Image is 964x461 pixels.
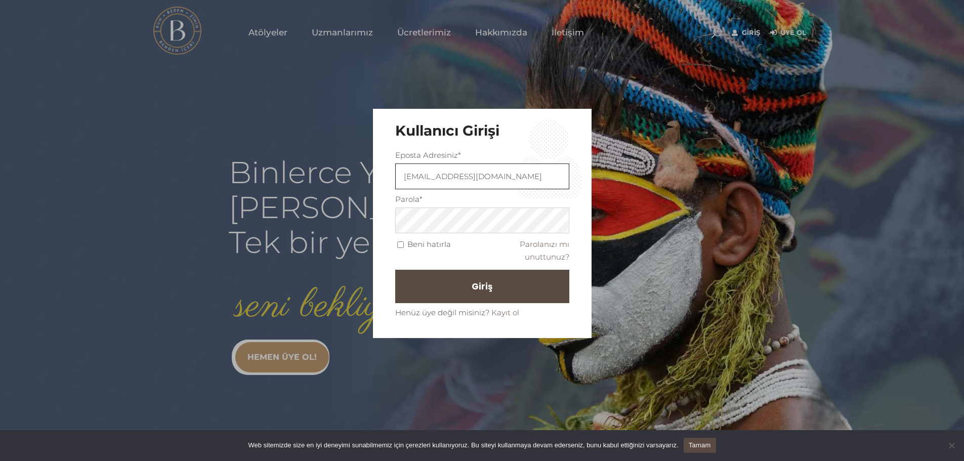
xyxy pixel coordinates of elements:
[248,440,678,450] span: Web sitemizde size en iyi deneyimi sunabilmemiz için çerezleri kullanıyoruz. Bu siteyi kullanmaya...
[491,308,519,317] a: Kayıt ol
[520,239,569,262] a: Parolanızı mı unuttunuz?
[395,163,569,189] input: Üç veya daha fazla karakter
[407,238,451,250] label: Beni hatırla
[395,308,489,317] span: Henüz üye değil misiniz?
[395,122,569,140] h3: Kullanıcı Girişi
[395,270,569,303] button: Giriş
[946,440,956,450] span: Hayır
[395,149,461,161] label: Eposta Adresiniz*
[395,193,423,205] label: Parola*
[472,278,492,295] span: Giriş
[684,438,716,453] a: Tamam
